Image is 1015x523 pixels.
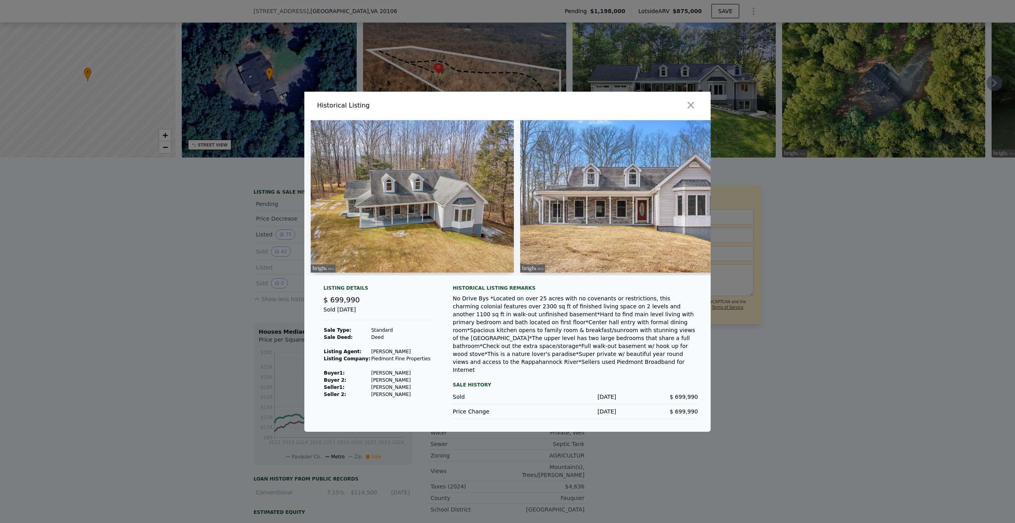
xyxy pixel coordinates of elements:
[534,393,616,401] div: [DATE]
[453,285,698,291] div: Historical Listing remarks
[520,120,749,273] img: Property Img
[371,391,431,398] td: [PERSON_NAME]
[324,377,346,383] strong: Buyer 2:
[311,120,514,273] img: Property Img
[317,101,504,110] div: Historical Listing
[371,355,431,362] td: Piedmont Fine Properties
[324,327,351,333] strong: Sale Type:
[324,335,353,340] strong: Sale Deed:
[670,408,698,415] span: $ 699,990
[371,348,431,355] td: [PERSON_NAME]
[371,369,431,377] td: [PERSON_NAME]
[324,392,346,397] strong: Seller 2:
[453,294,698,374] div: No Drive Bys *Located on over 25 acres with no covenants or restrictions, this charming colonial ...
[453,408,534,415] div: Price Change
[371,327,431,334] td: Standard
[371,384,431,391] td: [PERSON_NAME]
[323,285,434,294] div: Listing Details
[323,306,434,320] div: Sold [DATE]
[534,408,616,415] div: [DATE]
[324,370,345,376] strong: Buyer 1 :
[324,385,344,390] strong: Seller 1 :
[371,377,431,384] td: [PERSON_NAME]
[453,380,698,390] div: Sale History
[324,356,370,361] strong: Listing Company:
[323,296,360,304] span: $ 699,990
[453,393,534,401] div: Sold
[670,394,698,400] span: $ 699,990
[371,334,431,341] td: Deed
[324,349,361,354] strong: Listing Agent:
